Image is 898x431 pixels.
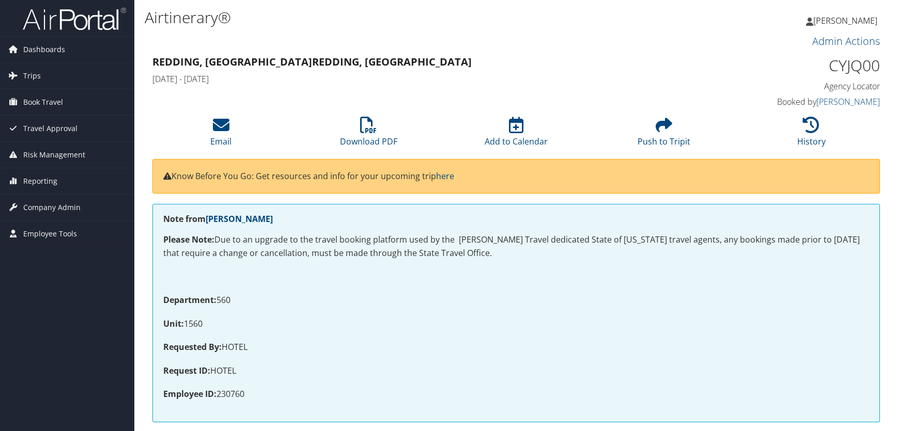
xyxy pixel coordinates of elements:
span: Book Travel [23,89,63,115]
span: Trips [23,63,41,89]
a: Push to Tripit [638,122,690,147]
h4: Agency Locator [710,81,880,92]
img: airportal-logo.png [23,7,126,31]
p: HOTEL [163,364,869,378]
strong: Redding, [GEOGRAPHIC_DATA] Redding, [GEOGRAPHIC_DATA] [152,55,472,69]
span: Employee Tools [23,221,77,247]
a: [PERSON_NAME] [206,213,273,225]
a: Download PDF [340,122,397,147]
h4: Booked by [710,96,880,107]
strong: Requested By: [163,341,222,353]
span: Company Admin [23,195,81,220]
p: HOTEL [163,341,869,354]
p: Due to an upgrade to the travel booking platform used by the [PERSON_NAME] Travel dedicated State... [163,233,869,260]
strong: Department: [163,294,216,306]
strong: Request ID: [163,365,210,376]
a: Admin Actions [812,34,880,48]
a: [PERSON_NAME] [816,96,880,107]
a: [PERSON_NAME] [806,5,888,36]
strong: Employee ID: [163,388,216,400]
span: [PERSON_NAME] [813,15,877,26]
p: 1560 [163,317,869,331]
a: here [436,170,454,182]
span: Risk Management [23,142,85,168]
span: Travel Approval [23,116,78,141]
a: Add to Calendar [485,122,548,147]
h1: Airtinerary® [145,7,640,28]
h1: CYJQ00 [710,55,880,76]
h4: [DATE] - [DATE] [152,73,694,85]
p: 230760 [163,388,869,401]
a: History [797,122,826,147]
span: Reporting [23,168,57,194]
a: Email [210,122,231,147]
strong: Note from [163,213,273,225]
strong: Please Note: [163,234,214,245]
p: 560 [163,294,869,307]
p: Know Before You Go: Get resources and info for your upcoming trip [163,170,869,183]
span: Dashboards [23,37,65,62]
strong: Unit: [163,318,184,329]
